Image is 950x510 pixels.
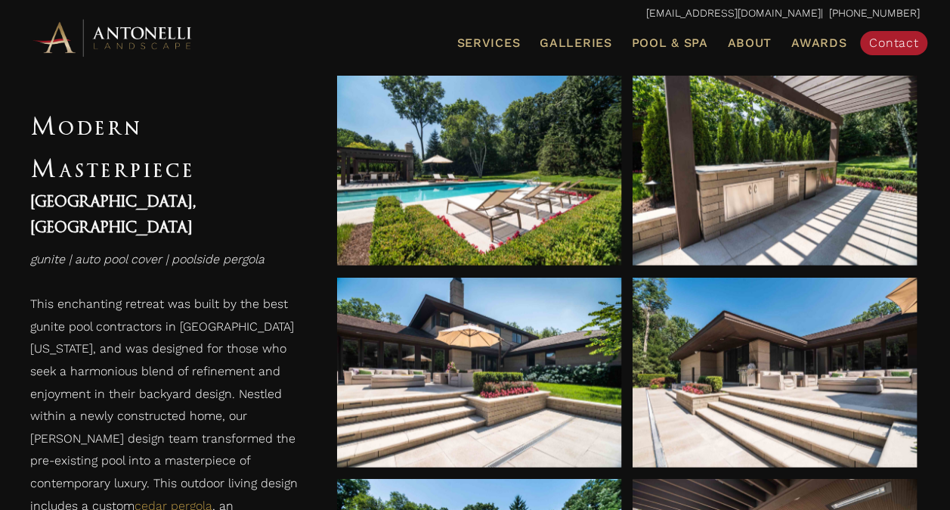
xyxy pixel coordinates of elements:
a: Contact [860,31,927,55]
h1: Modern Masterpiece [30,104,307,189]
img: Antonelli Horizontal Logo [30,17,196,58]
a: [EMAIL_ADDRESS][DOMAIN_NAME] [646,7,821,19]
h4: [GEOGRAPHIC_DATA], [GEOGRAPHIC_DATA] [30,189,307,240]
a: Services [450,33,526,53]
span: Galleries [540,36,611,50]
a: Galleries [534,33,617,53]
p: | [PHONE_NUMBER] [30,4,920,23]
em: gunite | auto pool cover | poolside pergola [30,251,265,266]
span: About [727,37,772,49]
a: About [721,33,778,53]
a: Awards [785,33,853,53]
a: Pool & Spa [625,33,713,53]
span: Awards [791,36,846,50]
span: Contact [869,36,918,50]
span: Services [456,37,520,49]
span: Pool & Spa [631,36,707,50]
